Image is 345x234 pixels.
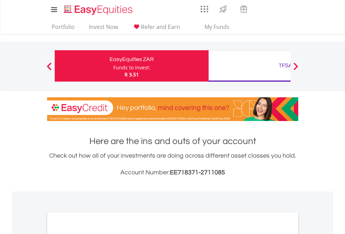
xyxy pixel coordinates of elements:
a: FAQ's and Support [272,2,290,16]
a: Home page [61,2,135,16]
a: AppsGrid [196,2,213,13]
button: Previous [42,66,56,73]
h3: Account Number: [47,168,298,178]
span: EE718371-2711085 [170,169,225,176]
a: Vouchers [233,2,254,15]
a: Notifications [254,2,272,16]
img: EasyEquities_Logo.png [62,4,135,16]
img: grid-menu-icon.svg [201,5,208,13]
a: My Profile [290,2,307,17]
span: My Funds [194,22,240,31]
span: R 3.51 [125,71,139,78]
img: EasyCredit Promotion Banner [47,97,298,121]
a: Portfolio [49,23,77,34]
a: Refer and Earn [129,23,183,34]
div: EasyEquities ZAR [59,54,204,64]
a: Invest Now [86,23,121,34]
button: Next [289,66,303,73]
div: Check out how all of your investments are doing across different asset classes you hold. [47,151,298,178]
img: vouchers-v2.svg [238,3,249,15]
span: Refer and Earn [141,23,180,31]
h1: Here are the ins and outs of your account [47,135,298,148]
img: thrive-v2.svg [217,3,229,15]
div: Funds to invest: [113,64,150,71]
